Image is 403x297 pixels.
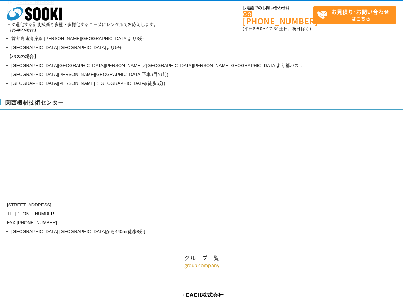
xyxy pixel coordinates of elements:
[331,8,389,16] strong: お見積り･お問い合わせ
[15,211,56,216] a: [PHONE_NUMBER]
[11,61,338,79] li: [GEOGRAPHIC_DATA][GEOGRAPHIC_DATA][PERSON_NAME]／[GEOGRAPHIC_DATA][PERSON_NAME][GEOGRAPHIC_DATA]より...
[243,11,313,25] a: [PHONE_NUMBER]
[317,6,396,23] span: はこちら
[267,26,279,32] span: 17:30
[243,26,311,32] span: (平日 ～ 土日、祝日除く)
[11,34,338,43] li: 首都高速湾岸線 [PERSON_NAME][GEOGRAPHIC_DATA]より3分
[7,218,338,227] p: FAX [PHONE_NUMBER]
[253,26,263,32] span: 8:50
[7,209,338,218] p: TEL
[7,200,338,209] p: [STREET_ADDRESS]
[7,22,158,27] p: 日々進化する計測技術と多種・多様化するニーズにレンタルでお応えします。
[11,227,338,236] li: [GEOGRAPHIC_DATA] [GEOGRAPHIC_DATA]から440m(徒歩8分)
[7,52,338,61] h1: 【バスの場合】
[243,6,313,10] span: お電話でのお問い合わせは
[11,43,338,52] li: [GEOGRAPHIC_DATA] [GEOGRAPHIC_DATA]より5分
[313,6,396,24] a: お見積り･お問い合わせはこちら
[11,79,338,88] li: [GEOGRAPHIC_DATA][PERSON_NAME]：[GEOGRAPHIC_DATA](徒歩5分)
